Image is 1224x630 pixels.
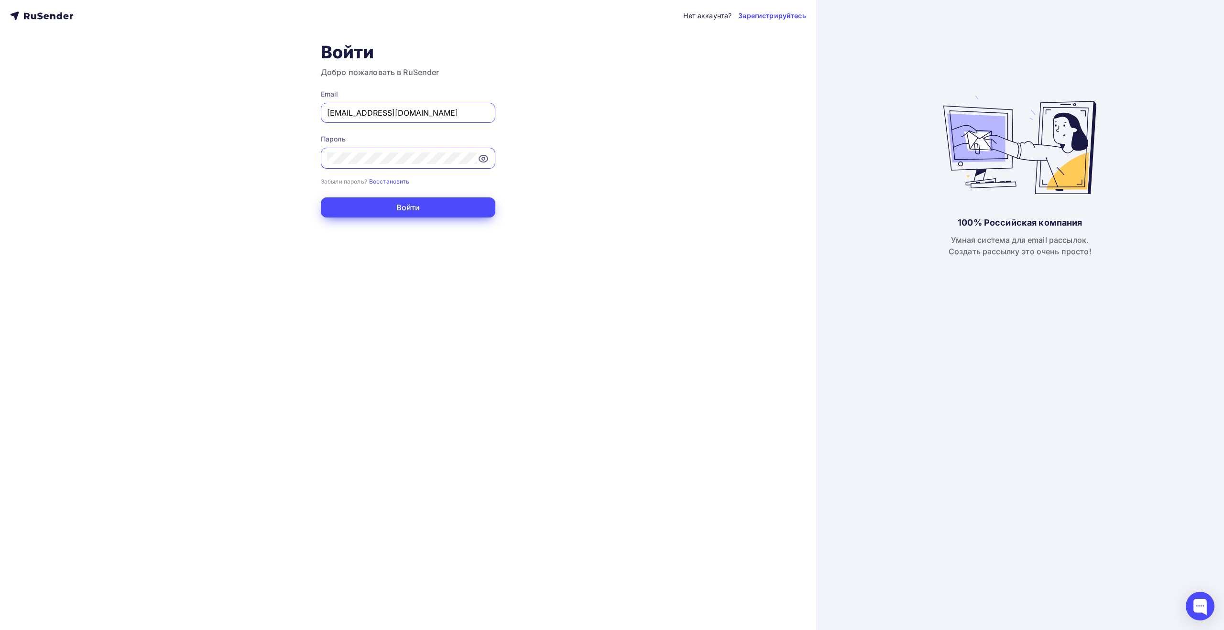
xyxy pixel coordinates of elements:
[321,42,495,63] h1: Войти
[321,134,495,144] div: Пароль
[321,178,367,185] small: Забыли пароль?
[369,177,410,185] a: Восстановить
[683,11,732,21] div: Нет аккаунта?
[321,197,495,217] button: Войти
[327,107,489,119] input: Укажите свой email
[738,11,806,21] a: Зарегистрируйтесь
[958,217,1082,228] div: 100% Российская компания
[321,66,495,78] h3: Добро пожаловать в RuSender
[321,89,495,99] div: Email
[369,178,410,185] small: Восстановить
[949,234,1092,257] div: Умная система для email рассылок. Создать рассылку это очень просто!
